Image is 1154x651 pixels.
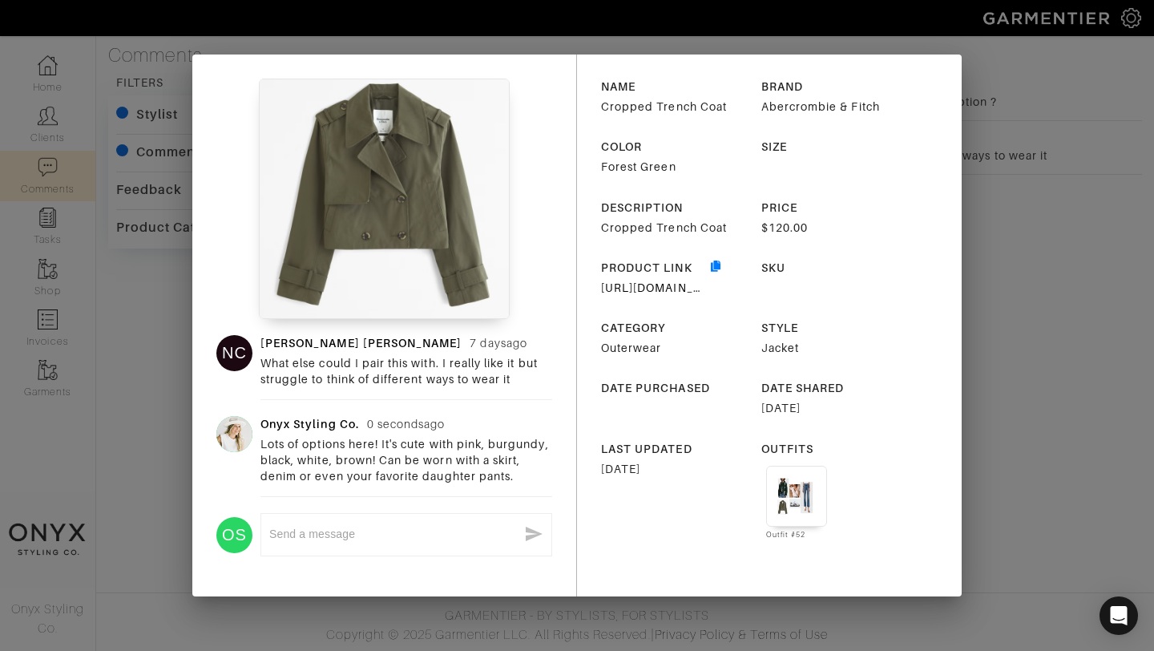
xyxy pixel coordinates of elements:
[761,260,910,276] div: SKU
[761,441,910,457] div: OUTFITS
[601,340,749,356] div: Outerwear
[1100,596,1138,635] div: Open Intercom Messenger
[260,436,552,484] div: Lots of options here! It's cute with pink, burgundy, black, white, brown! Can be worn with a skir...
[601,281,732,294] a: [URL][DOMAIN_NAME]
[601,159,749,175] div: Forest Green
[367,416,446,432] div: 0 seconds ago
[601,79,749,95] div: NAME
[761,340,910,356] div: Jacket
[216,416,252,452] img: avatar
[761,200,910,216] div: PRICE
[601,200,749,216] div: DESCRIPTION
[260,418,359,431] a: Onyx Styling Co.
[601,461,749,477] div: [DATE]
[761,320,910,336] div: STYLE
[761,380,910,396] div: DATE SHARED
[601,99,749,115] div: Cropped Trench Coat
[601,139,749,155] div: COLOR
[761,400,910,416] div: [DATE]
[216,517,252,553] div: OS
[260,355,552,387] div: What else could I pair this with. I really like it but struggle to think of different ways to wea...
[216,335,252,371] div: NC
[601,441,749,457] div: LAST UPDATED
[601,380,749,396] div: DATE PURCHASED
[761,79,910,95] div: BRAND
[260,337,462,350] a: [PERSON_NAME] [PERSON_NAME]
[761,139,910,155] div: SIZE
[470,335,527,351] div: 7 days ago
[259,79,509,319] img: XHJrytfgKKaguiZ2VoGFBBjp.png
[766,530,827,540] div: Outfit #52
[601,260,708,276] div: PRODUCT LINK
[601,320,749,336] div: CATEGORY
[761,99,910,115] div: Abercrombie & Fitch
[601,220,749,236] div: Cropped Trench Coat
[775,475,818,518] img: Outfit Outfit #52
[761,220,910,236] div: $120.00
